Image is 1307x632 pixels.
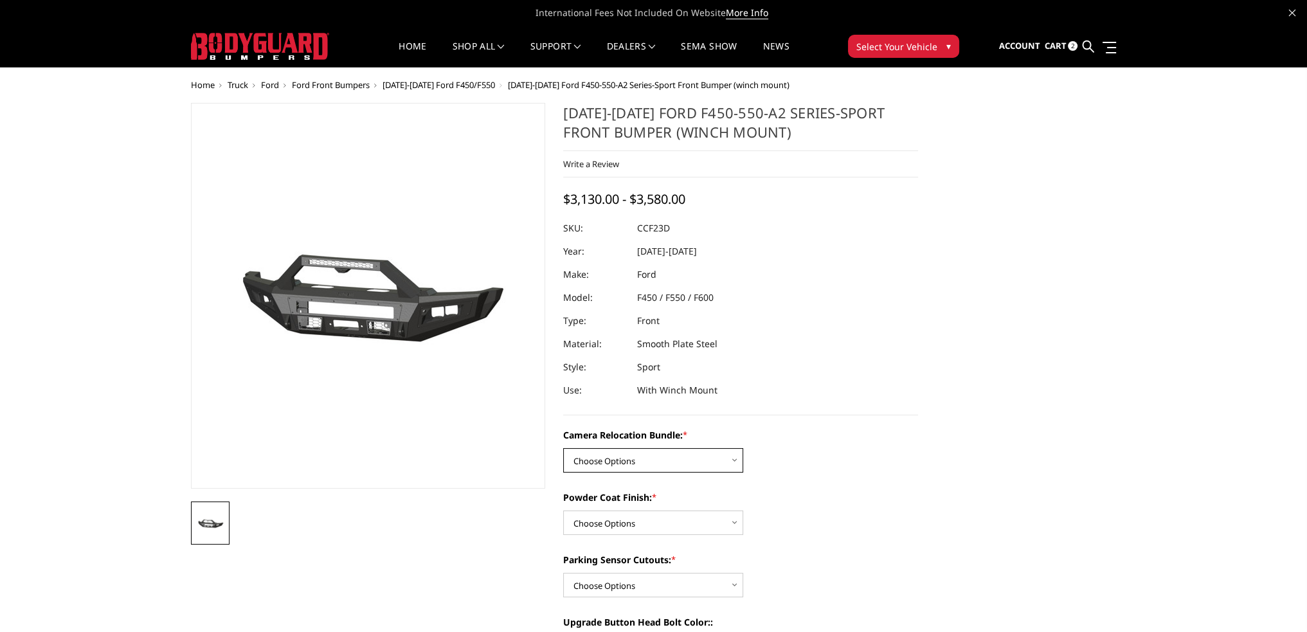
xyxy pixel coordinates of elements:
[1068,41,1077,51] span: 2
[637,263,656,286] dd: Ford
[563,309,627,332] dt: Type:
[1044,29,1077,64] a: Cart 2
[195,516,226,531] img: 2023-2025 Ford F450-550-A2 Series-Sport Front Bumper (winch mount)
[399,42,426,67] a: Home
[637,332,717,356] dd: Smooth Plate Steel
[292,79,370,91] a: Ford Front Bumpers
[607,42,656,67] a: Dealers
[637,379,717,402] dd: With Winch Mount
[563,428,918,442] label: Camera Relocation Bundle:
[946,39,951,53] span: ▾
[637,240,697,263] dd: [DATE]-[DATE]
[726,6,768,19] a: More Info
[563,190,685,208] span: $3,130.00 - $3,580.00
[508,79,789,91] span: [DATE]-[DATE] Ford F450-550-A2 Series-Sport Front Bumper (winch mount)
[637,217,670,240] dd: CCF23D
[1044,40,1066,51] span: Cart
[998,40,1040,51] span: Account
[856,40,937,53] span: Select Your Vehicle
[563,103,918,151] h1: [DATE]-[DATE] Ford F450-550-A2 Series-Sport Front Bumper (winch mount)
[762,42,789,67] a: News
[563,217,627,240] dt: SKU:
[563,356,627,379] dt: Style:
[637,309,660,332] dd: Front
[563,263,627,286] dt: Make:
[563,553,918,566] label: Parking Sensor Cutouts:
[191,79,215,91] a: Home
[530,42,581,67] a: Support
[383,79,495,91] a: [DATE]-[DATE] Ford F450/F550
[191,103,546,489] a: 2023-2025 Ford F450-550-A2 Series-Sport Front Bumper (winch mount)
[1243,570,1307,632] iframe: Chat Widget
[848,35,959,58] button: Select Your Vehicle
[637,286,714,309] dd: F450 / F550 / F600
[563,491,918,504] label: Powder Coat Finish:
[563,158,619,170] a: Write a Review
[563,332,627,356] dt: Material:
[191,33,329,60] img: BODYGUARD BUMPERS
[637,356,660,379] dd: Sport
[453,42,505,67] a: shop all
[563,615,918,629] label: Upgrade Button Head Bolt Color::
[563,286,627,309] dt: Model:
[261,79,279,91] a: Ford
[998,29,1040,64] a: Account
[563,240,627,263] dt: Year:
[563,379,627,402] dt: Use:
[681,42,737,67] a: SEMA Show
[228,79,248,91] a: Truck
